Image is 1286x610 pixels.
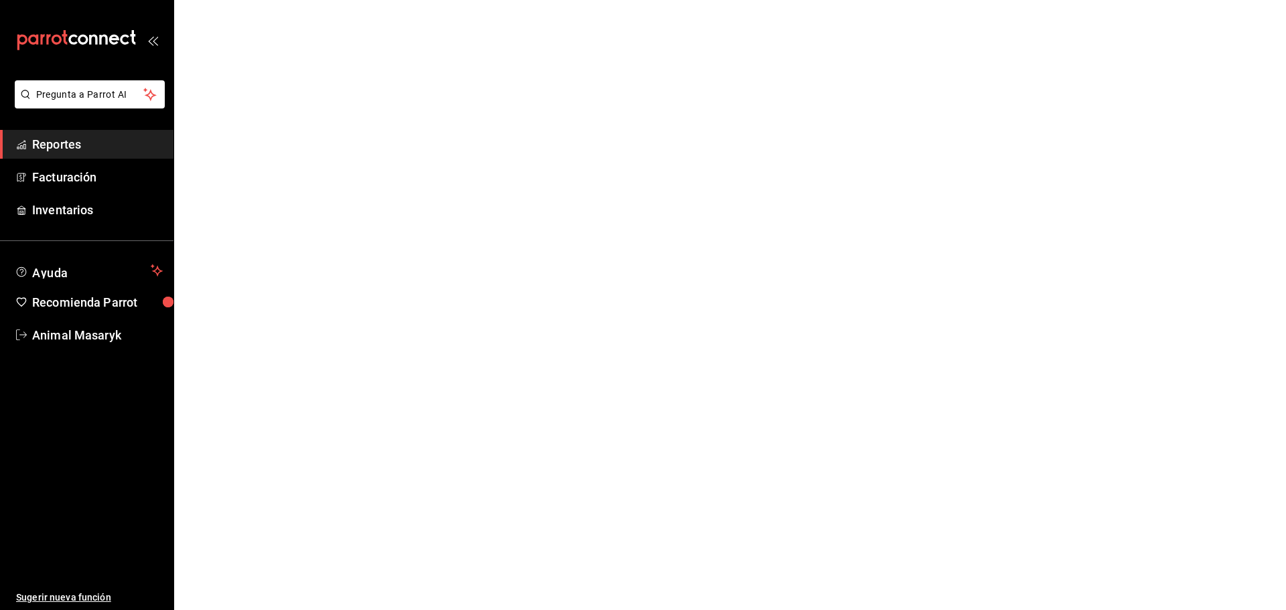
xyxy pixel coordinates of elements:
[32,293,163,311] span: Recomienda Parrot
[32,168,163,186] span: Facturación
[16,591,163,605] span: Sugerir nueva función
[32,135,163,153] span: Reportes
[147,35,158,46] button: open_drawer_menu
[32,326,163,344] span: Animal Masaryk
[32,262,145,279] span: Ayuda
[9,97,165,111] a: Pregunta a Parrot AI
[15,80,165,108] button: Pregunta a Parrot AI
[36,88,144,102] span: Pregunta a Parrot AI
[32,201,163,219] span: Inventarios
